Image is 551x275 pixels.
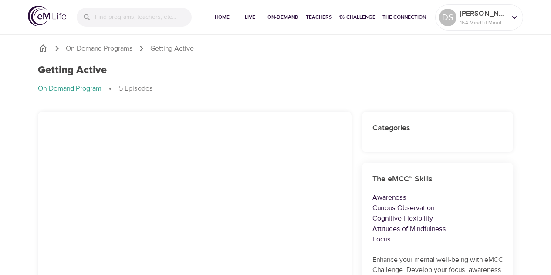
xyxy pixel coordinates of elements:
[460,8,506,19] p: [PERSON_NAME]
[66,44,133,54] a: On-Demand Programs
[372,173,503,186] h6: The eMCC™ Skills
[339,13,375,22] span: 1% Challenge
[372,122,503,135] h6: Categories
[267,13,299,22] span: On-Demand
[382,13,426,22] span: The Connection
[306,13,332,22] span: Teachers
[372,192,503,203] p: Awareness
[38,43,514,54] nav: breadcrumb
[372,234,503,244] p: Focus
[38,84,101,94] p: On-Demand Program
[119,84,153,94] p: 5 Episodes
[372,203,503,213] p: Curious Observation
[372,213,503,224] p: Cognitive Flexibility
[150,44,194,54] p: Getting Active
[372,224,503,234] p: Attitudes of Mindfulness
[240,13,260,22] span: Live
[439,9,456,26] div: DS
[38,64,107,77] h1: Getting Active
[460,19,506,27] p: 164 Mindful Minutes
[38,84,514,94] nav: breadcrumb
[95,8,192,27] input: Find programs, teachers, etc...
[212,13,233,22] span: Home
[28,6,66,26] img: logo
